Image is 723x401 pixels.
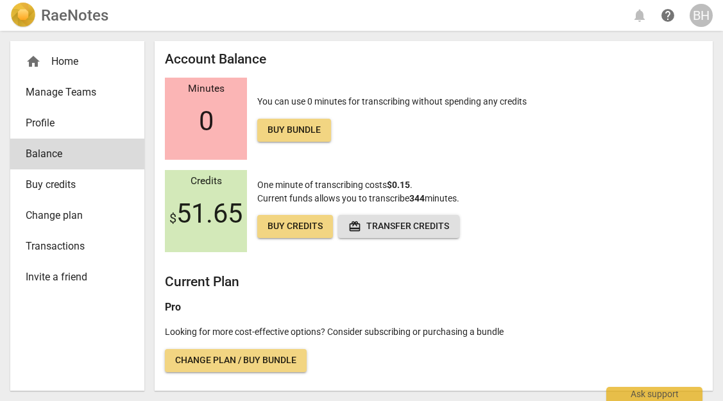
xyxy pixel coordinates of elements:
[26,177,119,192] span: Buy credits
[387,180,410,190] b: $0.15
[26,146,119,162] span: Balance
[348,220,361,233] span: redeem
[257,180,413,190] span: One minute of transcribing costs .
[26,239,119,254] span: Transactions
[10,46,144,77] div: Home
[656,4,679,27] a: Help
[268,124,321,137] span: Buy bundle
[41,6,108,24] h2: RaeNotes
[26,54,119,69] div: Home
[606,387,702,401] div: Ask support
[10,3,108,28] a: LogoRaeNotes
[690,4,713,27] button: BH
[199,106,214,137] span: 0
[338,215,459,238] button: Transfer credits
[660,8,676,23] span: help
[165,176,247,187] div: Credits
[165,349,307,372] a: Change plan / Buy bundle
[26,269,119,285] span: Invite a friend
[257,95,527,142] p: You can use 0 minutes for transcribing without spending any credits
[257,215,333,238] a: Buy credits
[268,220,323,233] span: Buy credits
[10,169,144,200] a: Buy credits
[10,108,144,139] a: Profile
[10,231,144,262] a: Transactions
[169,198,242,229] span: 51.65
[257,119,331,142] a: Buy bundle
[10,77,144,108] a: Manage Teams
[10,262,144,293] a: Invite a friend
[26,208,119,223] span: Change plan
[26,54,41,69] span: home
[165,274,702,290] h2: Current Plan
[165,301,181,313] b: Pro
[165,83,247,95] div: Minutes
[10,200,144,231] a: Change plan
[165,51,702,67] h2: Account Balance
[348,220,449,233] span: Transfer credits
[26,85,119,100] span: Manage Teams
[409,193,425,203] b: 344
[257,193,459,203] span: Current funds allows you to transcribe minutes.
[169,210,176,226] span: $
[175,354,296,367] span: Change plan / Buy bundle
[10,139,144,169] a: Balance
[26,115,119,131] span: Profile
[165,325,702,339] p: Looking for more cost-effective options? Consider subscribing or purchasing a bundle
[10,3,36,28] img: Logo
